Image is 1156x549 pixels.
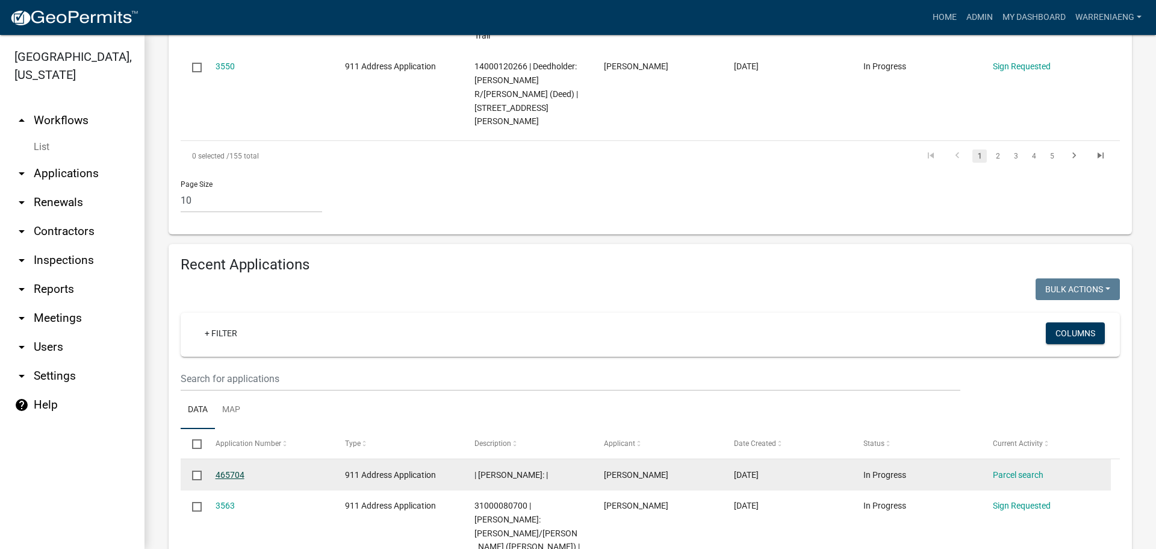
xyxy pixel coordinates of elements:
[734,470,759,480] span: 08/18/2025
[14,340,29,354] i: arrow_drop_down
[345,61,436,71] span: 911 Address Application
[1089,149,1112,163] a: go to last page
[474,61,578,126] span: 14000120266 | Deedholder: NORTHWAY, ALLEN R/VICKIE L (Deed) | 12617 Harding Trail
[1063,149,1086,163] a: go to next page
[946,149,969,163] a: go to previous page
[1043,146,1061,166] li: page 5
[14,253,29,268] i: arrow_drop_down
[993,501,1051,510] a: Sign Requested
[216,439,281,448] span: Application Number
[14,195,29,210] i: arrow_drop_down
[204,429,333,458] datatable-header-cell: Application Number
[14,282,29,296] i: arrow_drop_down
[722,429,851,458] datatable-header-cell: Date Created
[981,429,1111,458] datatable-header-cell: Current Activity
[604,439,635,448] span: Applicant
[993,439,1043,448] span: Current Activity
[863,61,906,71] span: In Progress
[334,429,463,458] datatable-header-cell: Type
[1027,149,1041,163] a: 4
[604,470,668,480] span: Becky Schultz
[1025,146,1043,166] li: page 4
[181,366,960,391] input: Search for applications
[195,322,247,344] a: + Filter
[919,149,942,163] a: go to first page
[14,369,29,383] i: arrow_drop_down
[192,152,229,160] span: 0 selected /
[345,501,436,510] span: 911 Address Application
[993,470,1043,480] a: Parcel search
[216,501,235,510] a: 3563
[1008,149,1023,163] a: 3
[14,224,29,239] i: arrow_drop_down
[1046,322,1105,344] button: Columns
[993,61,1051,71] a: Sign Requested
[14,166,29,181] i: arrow_drop_down
[863,501,906,510] span: In Progress
[474,470,548,480] span: | Deedholder: |
[14,311,29,325] i: arrow_drop_down
[345,470,436,480] span: 911 Address Application
[863,470,906,480] span: In Progress
[1036,278,1120,300] button: Bulk Actions
[181,141,552,171] div: 155 total
[989,146,1007,166] li: page 2
[181,391,215,430] a: Data
[971,146,989,166] li: page 1
[734,439,776,448] span: Date Created
[604,501,668,510] span: Becky Schultz
[215,391,247,430] a: Map
[474,439,511,448] span: Description
[734,61,759,71] span: 05/15/2025
[604,61,668,71] span: Becky Schultz
[181,429,204,458] datatable-header-cell: Select
[14,398,29,412] i: help
[928,6,962,29] a: Home
[592,429,722,458] datatable-header-cell: Applicant
[852,429,981,458] datatable-header-cell: Status
[1071,6,1146,29] a: WarrenIAEng
[216,61,235,71] a: 3550
[962,6,998,29] a: Admin
[1045,149,1059,163] a: 5
[998,6,1071,29] a: My Dashboard
[14,113,29,128] i: arrow_drop_up
[345,439,361,448] span: Type
[863,439,884,448] span: Status
[972,149,987,163] a: 1
[1007,146,1025,166] li: page 3
[463,429,592,458] datatable-header-cell: Description
[990,149,1005,163] a: 2
[181,256,1120,274] h4: Recent Applications
[734,501,759,510] span: 08/18/2025
[216,470,244,480] a: 465704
